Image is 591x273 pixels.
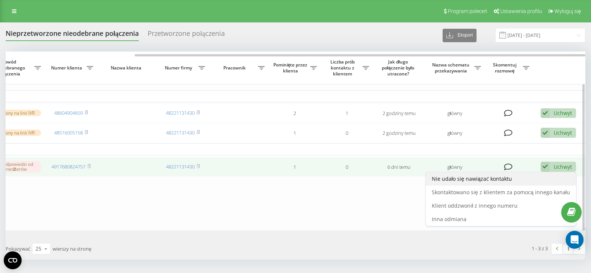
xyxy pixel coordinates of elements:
font: główny [447,164,463,170]
font: Jak długo połączenie było utracone? [382,59,414,77]
font: 6 dni temu [387,164,411,170]
font: 0 [346,164,348,170]
font: Skomentuj rozmowę [493,62,516,74]
font: Klient oddzwonił z innego numeru [432,202,518,209]
font: Pokazywać [6,245,30,252]
font: Eksport [458,32,473,38]
font: Pominięte przez klienta [273,62,308,74]
font: Uchwyt [554,163,572,170]
font: Liczba prób kontaktu z klientem [330,59,355,77]
font: Uchwyt [554,129,572,136]
font: Nie udało się nawiązać kontaktu [432,175,512,182]
font: 0 [346,130,348,136]
font: Wyloguj się [554,8,581,14]
font: Uchwyt [554,109,572,117]
font: Ustawienia profilu [500,8,542,14]
a: 48221131430 [166,163,195,170]
font: 1 - 3 z 3 [532,245,548,252]
font: 2 godziny temu [383,110,416,117]
font: Skontaktowano się z klientem za pomocą innego kanału [432,189,570,196]
font: Numer firmy [165,65,192,71]
a: 48604904659 [54,109,83,116]
font: 2 [293,110,296,117]
font: główny [447,110,463,117]
a: 48221131430 [166,129,195,136]
font: 2 godziny temu [383,130,416,136]
button: Eksport [443,29,477,42]
font: Program poleceń [448,8,487,14]
font: 1 [346,110,348,117]
a: 48516005158 [54,129,83,136]
div: Open Intercom Messenger [566,231,584,249]
font: Pracownik [223,65,246,71]
font: Nazwa schematu przekazywania [432,62,469,74]
font: Nieprzetworzone nieodebrane połączenia [6,29,139,38]
font: Nazwa klienta [111,65,141,71]
a: 48221131430 [166,109,195,116]
font: 25 [35,245,41,252]
font: wierszy na stronę [53,245,91,252]
button: Open CMP widget [4,251,22,269]
font: główny [447,130,463,136]
font: 1 [293,130,296,136]
font: Przetworzone połączenia [148,29,225,38]
font: Inna odmiana [432,215,466,223]
font: 1 [293,164,296,170]
font: Numer klienta [51,65,82,71]
a: 4917680824757 [51,163,85,170]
